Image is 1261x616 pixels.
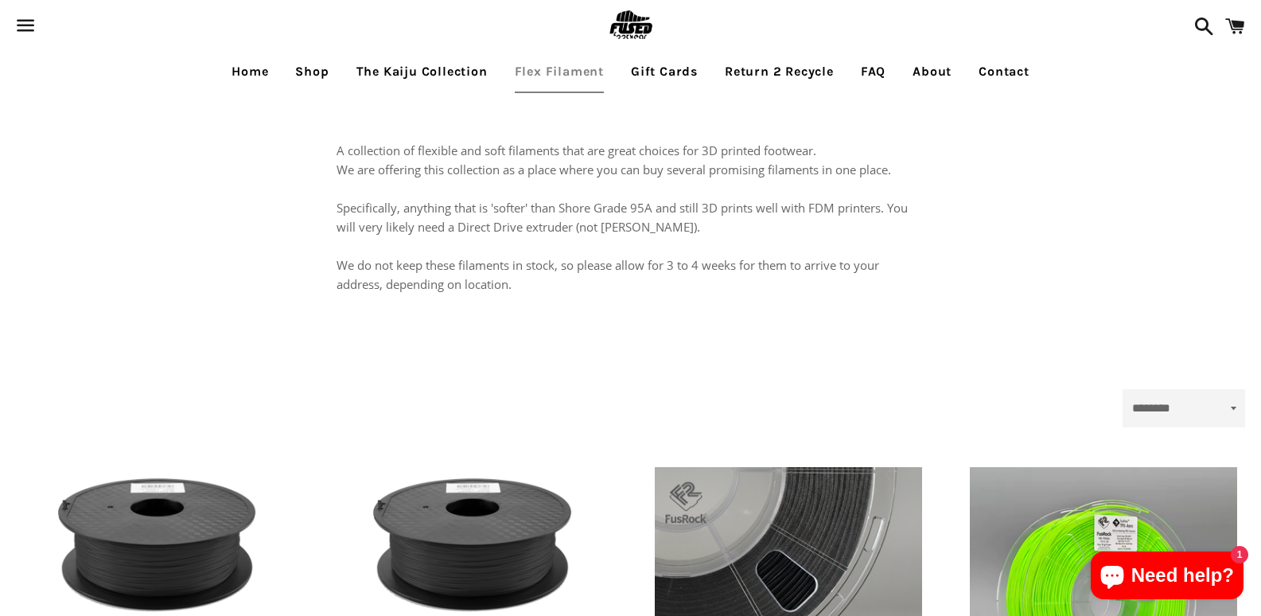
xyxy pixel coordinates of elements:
a: The Kaiju Collection [344,52,500,92]
a: Home [220,52,280,92]
a: Flex Filament [503,52,616,92]
a: Shop [283,52,341,92]
inbox-online-store-chat: Shopify online store chat [1086,552,1248,603]
a: Contact [967,52,1041,92]
a: About [901,52,963,92]
a: FAQ [849,52,897,92]
p: A collection of flexible and soft filaments that are great choices for 3D printed footwear. We ar... [337,141,925,294]
a: Return 2 Recycle [713,52,846,92]
a: Gift Cards [619,52,710,92]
